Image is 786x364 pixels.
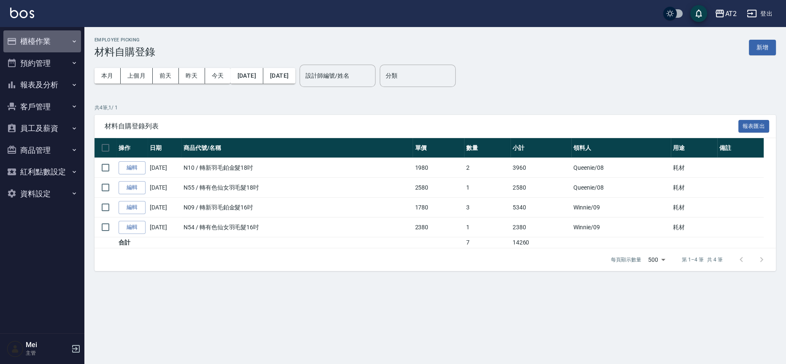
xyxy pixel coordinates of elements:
h3: 材料自購登錄 [95,46,155,58]
td: N09 / 轉新羽毛鉑金髮16吋 [181,198,413,217]
button: [DATE] [263,68,295,84]
button: 昨天 [179,68,205,84]
button: AT2 [711,5,740,22]
button: 商品管理 [3,139,81,161]
td: N10 / 轉新羽毛鉑金髮18吋 [181,158,413,178]
a: 編輯 [119,161,146,174]
button: 登出 [743,6,776,22]
button: 報表匯出 [738,120,770,133]
p: 每頁顯示數量 [611,256,641,263]
th: 日期 [148,138,181,158]
td: 2380 [413,217,464,237]
td: [DATE] [148,217,181,237]
button: 本月 [95,68,121,84]
button: 紅利點數設定 [3,161,81,183]
td: 耗材 [671,198,717,217]
button: 新增 [749,40,776,55]
p: 共 4 筆, 1 / 1 [95,104,776,111]
td: 3960 [510,158,571,178]
td: [DATE] [148,198,181,217]
td: 2580 [510,178,571,198]
span: 材料自購登錄列表 [105,122,738,130]
button: 前天 [153,68,179,84]
td: 2 [464,158,510,178]
th: 數量 [464,138,510,158]
a: 編輯 [119,221,146,234]
td: 2380 [510,217,571,237]
td: 耗材 [671,158,717,178]
td: N55 / 轉有色仙女羽毛髮18吋 [181,178,413,198]
td: 耗材 [671,178,717,198]
td: 1 [464,178,510,198]
td: Winnie /09 [571,217,671,237]
td: N54 / 轉有色仙女羽毛髮16吋 [181,217,413,237]
img: Person [7,340,24,357]
a: 報表匯出 [738,122,770,130]
a: 編輯 [119,201,146,214]
div: 500 [645,248,668,271]
td: 5340 [510,198,571,217]
td: 1980 [413,158,464,178]
p: 主管 [26,349,69,357]
a: 編輯 [119,181,146,194]
th: 領料人 [571,138,671,158]
td: [DATE] [148,178,181,198]
button: 櫃檯作業 [3,30,81,52]
td: 合計 [116,237,148,248]
button: 資料設定 [3,183,81,205]
th: 操作 [116,138,148,158]
td: 7 [464,237,510,248]
td: Winnie /09 [571,198,671,217]
td: [DATE] [148,158,181,178]
button: 上個月 [121,68,153,84]
td: 1 [464,217,510,237]
td: Queenie /08 [571,178,671,198]
button: 客戶管理 [3,96,81,118]
h2: Employee Picking [95,37,155,43]
td: 3 [464,198,510,217]
button: [DATE] [230,68,263,84]
button: 員工及薪資 [3,117,81,139]
th: 用途 [671,138,717,158]
img: Logo [10,8,34,18]
td: 14260 [510,237,571,248]
td: Queenie /08 [571,158,671,178]
td: 耗材 [671,217,717,237]
p: 第 1–4 筆 共 4 筆 [682,256,723,263]
th: 備註 [717,138,764,158]
td: 1780 [413,198,464,217]
button: 報表及分析 [3,74,81,96]
td: 2580 [413,178,464,198]
button: 預約管理 [3,52,81,74]
th: 商品代號/名稱 [181,138,413,158]
th: 小計 [510,138,571,158]
div: AT2 [725,8,737,19]
button: 今天 [205,68,231,84]
h5: Mei [26,341,69,349]
button: save [690,5,707,22]
th: 單價 [413,138,464,158]
a: 新增 [749,43,776,51]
